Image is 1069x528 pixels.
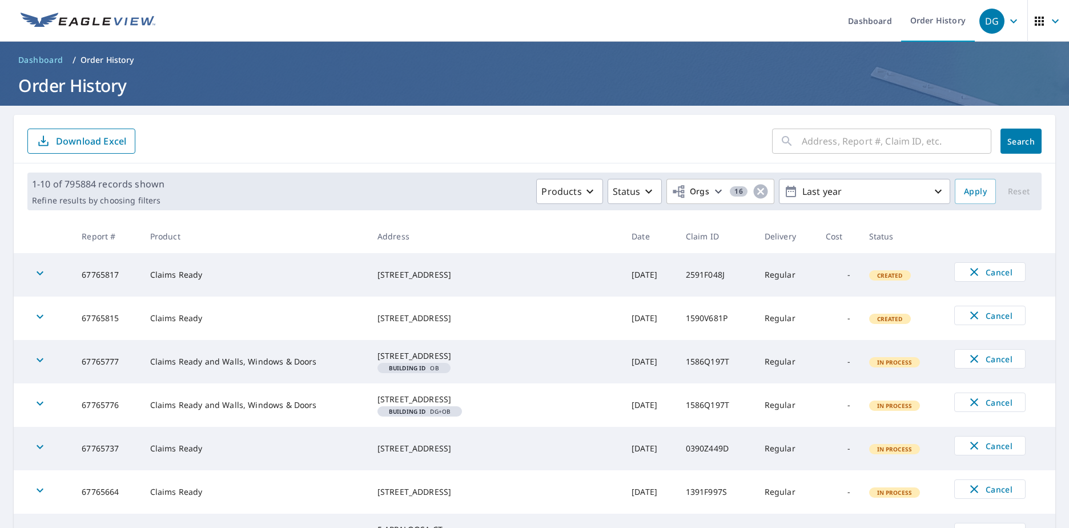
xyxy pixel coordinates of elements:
th: Cost [817,219,860,253]
p: Order History [81,54,134,66]
td: Regular [755,253,817,297]
td: - [817,383,860,427]
p: Products [541,185,581,198]
td: Regular [755,470,817,514]
span: Created [870,271,910,279]
button: Apply [955,179,996,204]
span: Cancel [966,482,1014,496]
span: In Process [870,358,919,366]
td: Claims Ready [141,427,368,470]
p: Download Excel [56,135,126,147]
p: Last year [798,182,931,202]
td: [DATE] [622,253,677,297]
td: Claims Ready [141,470,368,514]
button: Download Excel [27,129,135,154]
td: 67765737 [73,427,140,470]
td: Regular [755,383,817,427]
td: - [817,470,860,514]
td: 67765777 [73,340,140,383]
img: EV Logo [21,13,155,30]
button: Cancel [954,262,1026,282]
th: Claim ID [677,219,755,253]
div: [STREET_ADDRESS] [377,313,613,324]
span: Cancel [966,439,1014,453]
span: Dashboard [18,54,63,66]
div: [STREET_ADDRESS] [377,443,613,454]
td: Regular [755,340,817,383]
div: [STREET_ADDRESS] [377,394,613,405]
td: 1586Q197T [677,340,755,383]
th: Delivery [755,219,817,253]
div: DG [979,9,1004,34]
td: 0390Z449D [677,427,755,470]
td: Claims Ready and Walls, Windows & Doors [141,383,368,427]
button: Products [536,179,602,204]
td: [DATE] [622,383,677,427]
button: Cancel [954,436,1026,455]
div: [STREET_ADDRESS] [377,486,613,498]
td: - [817,427,860,470]
button: Last year [779,179,950,204]
td: 67765817 [73,253,140,297]
span: Cancel [966,309,1014,322]
span: In Process [870,445,919,453]
div: [STREET_ADDRESS] [377,269,613,281]
span: 16 [730,187,748,195]
th: Address [368,219,622,253]
button: Cancel [954,393,1026,412]
span: In Process [870,402,919,410]
span: Cancel [966,352,1014,366]
span: DG+OB [382,409,457,414]
td: Regular [755,297,817,340]
th: Status [860,219,945,253]
p: 1-10 of 795884 records shown [32,177,164,191]
td: Claims Ready [141,297,368,340]
em: Building ID [389,365,426,371]
span: Created [870,315,910,323]
button: Search [1000,129,1042,154]
td: 1391F997S [677,470,755,514]
p: Status [613,185,641,198]
td: [DATE] [622,297,677,340]
nav: breadcrumb [14,51,1055,69]
p: Refine results by choosing filters [32,195,164,206]
td: Regular [755,427,817,470]
span: In Process [870,489,919,497]
span: Cancel [966,265,1014,279]
li: / [73,53,76,67]
th: Report # [73,219,140,253]
span: Orgs [672,185,710,199]
td: - [817,340,860,383]
span: Cancel [966,395,1014,409]
span: Search [1010,136,1032,147]
button: Status [608,179,662,204]
span: OB [382,365,446,371]
td: [DATE] [622,470,677,514]
td: [DATE] [622,427,677,470]
a: Dashboard [14,51,68,69]
td: 2591F048J [677,253,755,297]
div: [STREET_ADDRESS] [377,350,613,362]
td: - [817,253,860,297]
td: Claims Ready and Walls, Windows & Doors [141,340,368,383]
th: Product [141,219,368,253]
button: Cancel [954,479,1026,499]
button: Cancel [954,306,1026,325]
span: Apply [964,185,987,199]
td: 67765664 [73,470,140,514]
button: Cancel [954,349,1026,369]
em: Building ID [389,409,426,414]
th: Date [622,219,677,253]
td: - [817,297,860,340]
input: Address, Report #, Claim ID, etc. [802,125,991,157]
td: Claims Ready [141,253,368,297]
button: Orgs16 [666,179,774,204]
td: 67765776 [73,383,140,427]
td: 67765815 [73,297,140,340]
td: [DATE] [622,340,677,383]
td: 1586Q197T [677,383,755,427]
td: 1590V681P [677,297,755,340]
h1: Order History [14,74,1055,97]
